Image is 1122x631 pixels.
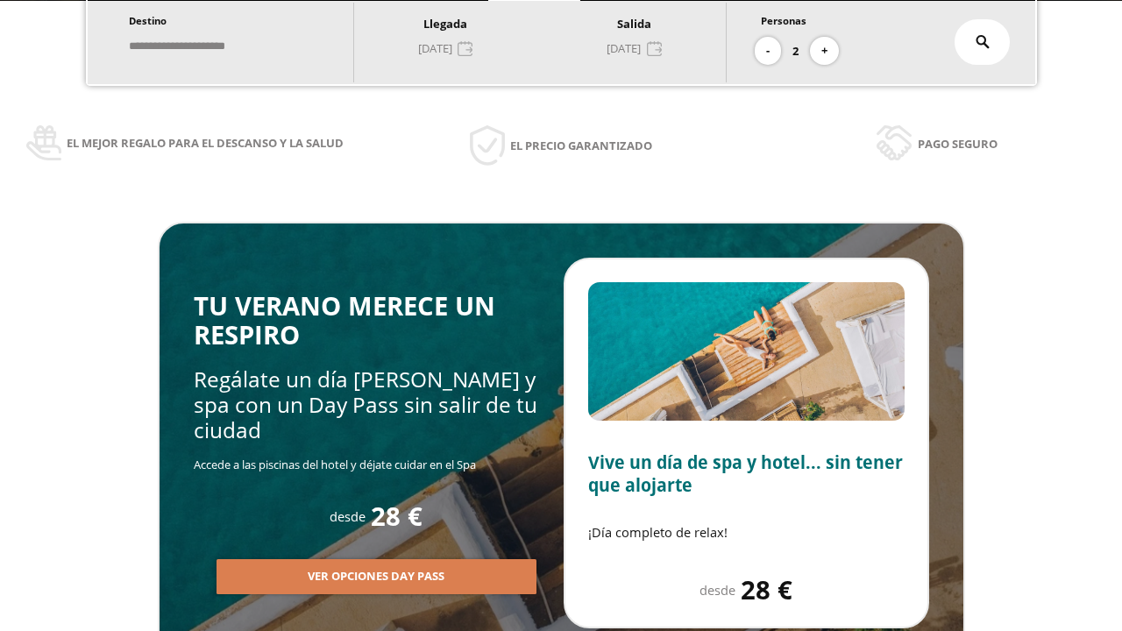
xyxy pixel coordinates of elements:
span: 28 € [371,502,423,531]
button: - [755,37,781,66]
span: ¡Día completo de relax! [588,523,728,541]
span: Pago seguro [918,134,998,153]
span: desde [330,507,366,525]
span: El precio garantizado [510,136,652,155]
span: 2 [792,41,799,60]
span: Accede a las piscinas del hotel y déjate cuidar en el Spa [194,457,476,472]
span: TU VERANO MERECE UN RESPIRO [194,288,495,352]
span: Ver opciones Day Pass [308,568,444,585]
span: desde [699,581,735,599]
span: Regálate un día [PERSON_NAME] y spa con un Day Pass sin salir de tu ciudad [194,365,537,445]
span: Destino [129,14,167,27]
span: El mejor regalo para el descanso y la salud [67,133,344,152]
span: 28 € [741,576,792,605]
span: Vive un día de spa y hotel... sin tener que alojarte [588,450,903,497]
img: Slide2.BHA6Qswy.webp [588,282,905,421]
a: Ver opciones Day Pass [217,568,536,584]
button: Ver opciones Day Pass [217,559,536,594]
span: Personas [761,14,806,27]
button: + [810,37,839,66]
